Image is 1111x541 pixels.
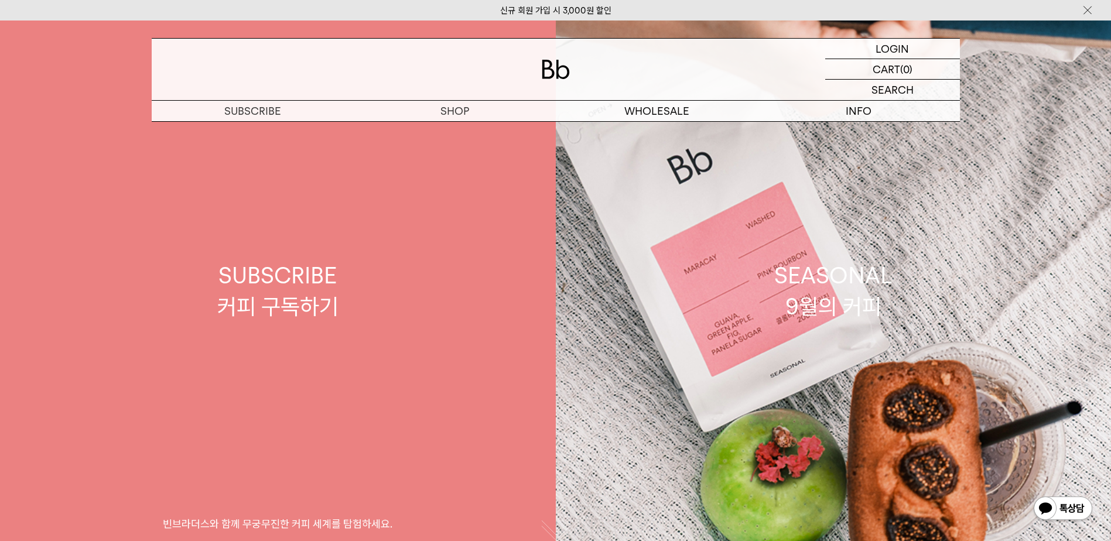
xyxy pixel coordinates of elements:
[542,60,570,79] img: 로고
[152,101,354,121] a: SUBSCRIBE
[1033,495,1093,523] img: 카카오톡 채널 1:1 채팅 버튼
[556,101,758,121] p: WHOLESALE
[758,101,960,121] p: INFO
[873,59,900,79] p: CART
[871,80,914,100] p: SEARCH
[774,260,893,322] div: SEASONAL 9월의 커피
[825,59,960,80] a: CART (0)
[900,59,912,79] p: (0)
[825,39,960,59] a: LOGIN
[354,101,556,121] a: SHOP
[876,39,909,59] p: LOGIN
[500,5,611,16] a: 신규 회원 가입 시 3,000원 할인
[217,260,339,322] div: SUBSCRIBE 커피 구독하기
